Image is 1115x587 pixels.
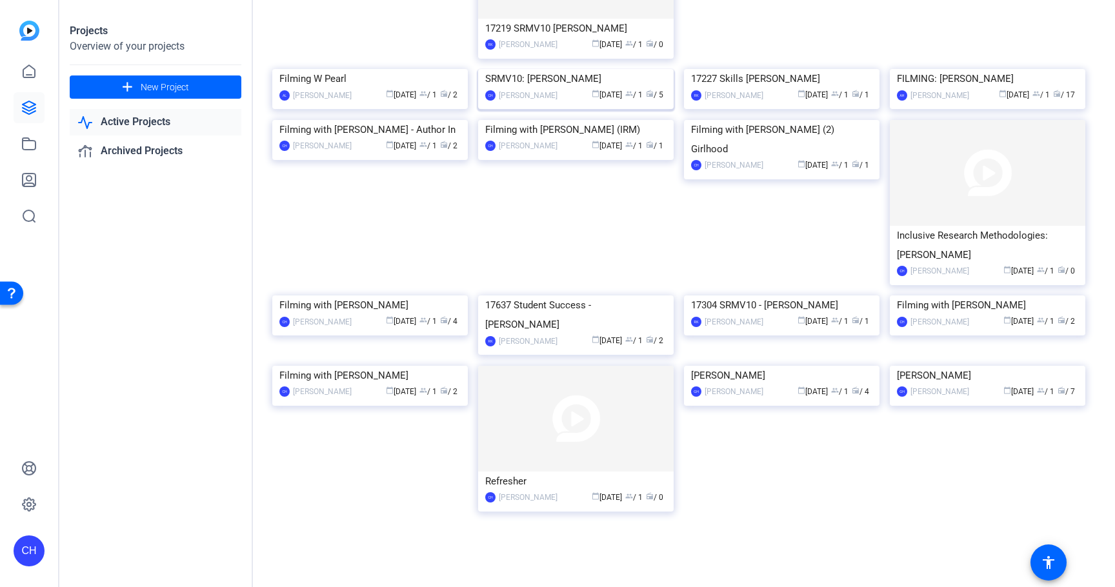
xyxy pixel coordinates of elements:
[279,317,290,327] div: CH
[1058,387,1075,396] span: / 7
[625,336,643,345] span: / 1
[1058,266,1075,275] span: / 0
[852,386,859,394] span: radio
[141,81,189,94] span: New Project
[279,120,461,139] div: Filming with [PERSON_NAME] - Author In
[1037,316,1045,324] span: group
[592,141,599,148] span: calendar_today
[691,386,701,397] div: GH
[485,90,496,101] div: CH
[705,315,763,328] div: [PERSON_NAME]
[831,316,839,324] span: group
[1041,555,1056,570] mat-icon: accessibility
[852,90,859,97] span: radio
[485,492,496,502] div: CH
[499,38,557,51] div: [PERSON_NAME]
[499,491,557,504] div: [PERSON_NAME]
[625,335,633,343] span: group
[499,139,557,152] div: [PERSON_NAME]
[897,366,1078,385] div: [PERSON_NAME]
[646,336,663,345] span: / 2
[293,139,352,152] div: [PERSON_NAME]
[999,90,1029,99] span: [DATE]
[1037,266,1045,274] span: group
[440,317,457,326] span: / 4
[386,316,394,324] span: calendar_today
[910,264,969,277] div: [PERSON_NAME]
[646,39,654,47] span: radio
[798,316,805,324] span: calendar_today
[440,387,457,396] span: / 2
[440,316,448,324] span: radio
[70,75,241,99] button: New Project
[293,385,352,398] div: [PERSON_NAME]
[440,90,457,99] span: / 2
[705,159,763,172] div: [PERSON_NAME]
[646,493,663,502] span: / 0
[1037,317,1054,326] span: / 1
[279,141,290,151] div: CH
[386,141,394,148] span: calendar_today
[279,90,290,101] div: AL
[592,39,599,47] span: calendar_today
[1037,387,1054,396] span: / 1
[19,21,39,41] img: blue-gradient.svg
[798,90,828,99] span: [DATE]
[592,493,622,502] span: [DATE]
[691,295,872,315] div: 17304 SRMV10 - [PERSON_NAME]
[1032,90,1050,99] span: / 1
[691,160,701,170] div: CH
[910,89,969,102] div: [PERSON_NAME]
[1003,317,1034,326] span: [DATE]
[485,295,667,334] div: 17637 Student Success - [PERSON_NAME]
[592,335,599,343] span: calendar_today
[852,317,869,326] span: / 1
[440,90,448,97] span: radio
[852,161,869,170] span: / 1
[419,141,437,150] span: / 1
[70,39,241,54] div: Overview of your projects
[625,40,643,49] span: / 1
[1003,387,1034,396] span: [DATE]
[419,386,427,394] span: group
[485,69,667,88] div: SRMV10: [PERSON_NAME]
[592,40,622,49] span: [DATE]
[910,385,969,398] div: [PERSON_NAME]
[419,316,427,324] span: group
[798,387,828,396] span: [DATE]
[646,141,654,148] span: radio
[592,492,599,500] span: calendar_today
[440,141,448,148] span: radio
[897,266,907,276] div: CH
[485,120,667,139] div: Filming with [PERSON_NAME] (IRM)
[798,160,805,168] span: calendar_today
[691,120,872,159] div: Filming with [PERSON_NAME] (2) Girlhood
[852,90,869,99] span: / 1
[70,23,241,39] div: Projects
[625,39,633,47] span: group
[831,386,839,394] span: group
[625,493,643,502] span: / 1
[831,317,849,326] span: / 1
[499,335,557,348] div: [PERSON_NAME]
[625,90,643,99] span: / 1
[646,141,663,150] span: / 1
[1058,386,1065,394] span: radio
[646,90,663,99] span: / 5
[386,386,394,394] span: calendar_today
[646,40,663,49] span: / 0
[485,39,496,50] div: RK
[279,386,290,397] div: CH
[419,387,437,396] span: / 1
[1058,317,1075,326] span: / 2
[897,69,1078,88] div: FILMING: [PERSON_NAME]
[386,90,394,97] span: calendar_today
[910,315,969,328] div: [PERSON_NAME]
[70,138,241,164] a: Archived Projects
[592,141,622,150] span: [DATE]
[831,387,849,396] span: / 1
[419,90,437,99] span: / 1
[798,317,828,326] span: [DATE]
[293,89,352,102] div: [PERSON_NAME]
[1053,90,1061,97] span: radio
